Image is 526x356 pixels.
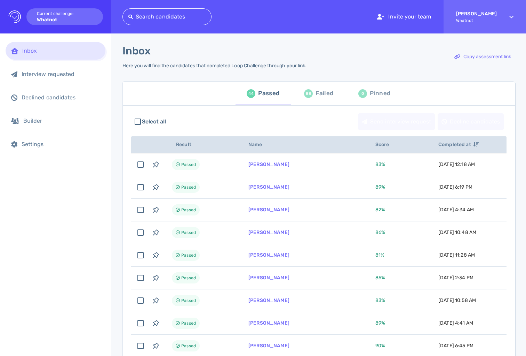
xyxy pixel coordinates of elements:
span: [DATE] 11:28 AM [438,252,475,258]
span: 89 % [375,320,385,326]
span: Passed [181,206,196,214]
span: [DATE] 12:18 AM [438,161,475,167]
button: Decline candidates [438,113,504,130]
span: Select all [142,118,166,126]
div: Passed [258,88,279,99]
span: [DATE] 6:45 PM [438,343,473,349]
a: [PERSON_NAME] [248,297,289,303]
span: Score [375,142,397,147]
span: Passed [181,342,196,350]
a: [PERSON_NAME] [248,252,289,258]
span: [DATE] 4:41 AM [438,320,473,326]
div: Interview requested [22,71,100,77]
div: 44 [247,89,255,98]
button: Send interview request [358,113,435,130]
div: Settings [22,141,100,147]
span: Passed [181,319,196,327]
div: Builder [23,118,100,124]
div: Inbox [22,47,100,54]
a: [PERSON_NAME] [248,229,289,235]
div: Send interview request [358,114,435,130]
strong: [PERSON_NAME] [456,11,497,17]
button: Copy assessment link [451,48,515,65]
div: Pinned [370,88,390,99]
span: 86 % [375,229,385,235]
span: 82 % [375,207,385,213]
div: Here you will find the candidates that completed Loop Challenge through your link. [122,63,306,69]
div: 0 [358,89,367,98]
div: Decline candidates [438,114,503,130]
span: Passed [181,251,196,259]
span: [DATE] 10:58 AM [438,297,476,303]
span: 90 % [375,343,385,349]
a: [PERSON_NAME] [248,343,289,349]
span: Completed at [438,142,479,147]
span: 81 % [375,252,384,258]
a: [PERSON_NAME] [248,207,289,213]
span: Passed [181,228,196,237]
span: [DATE] 10:48 AM [438,229,476,235]
h1: Inbox [122,45,151,57]
a: [PERSON_NAME] [248,184,289,190]
a: [PERSON_NAME] [248,275,289,281]
span: [DATE] 4:34 AM [438,207,474,213]
div: Declined candidates [22,94,100,101]
span: [DATE] 2:34 PM [438,275,473,281]
span: 83 % [375,161,385,167]
span: 85 % [375,275,385,281]
span: 83 % [375,297,385,303]
span: Passed [181,183,196,191]
div: 88 [304,89,313,98]
span: Passed [181,160,196,169]
span: Whatnot [456,18,497,23]
span: Passed [181,274,196,282]
span: [DATE] 6:19 PM [438,184,472,190]
th: Result [164,136,240,153]
div: Copy assessment link [451,49,515,65]
div: Failed [316,88,333,99]
span: Passed [181,296,196,305]
span: Name [248,142,270,147]
span: 89 % [375,184,385,190]
a: [PERSON_NAME] [248,161,289,167]
a: [PERSON_NAME] [248,320,289,326]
